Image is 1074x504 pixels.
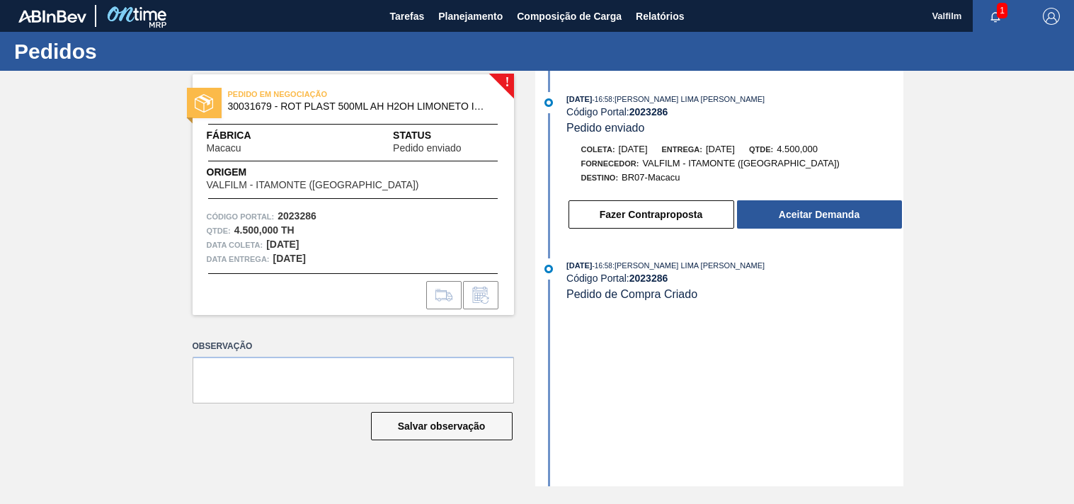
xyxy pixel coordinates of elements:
button: Fazer Contraproposta [569,200,734,229]
span: : [PERSON_NAME] LIMA [PERSON_NAME] [612,95,765,103]
img: Logout [1043,8,1060,25]
span: Data coleta: [207,238,263,252]
button: Aceitar Demanda [737,200,902,229]
img: TNhmsLtSVTkK8tSr43FrP2fwEKptu5GPRR3wAAAABJRU5ErkJggg== [18,10,86,23]
img: atual [544,265,553,273]
span: PEDIDO EM NEGOCIAÇÃO [228,87,426,101]
span: [DATE] [706,144,735,154]
img: atual [544,98,553,107]
span: 30031679 - ROT PLAST 500ML AH H2OH LIMONETO IN211 [228,101,485,112]
span: Qtde: [749,145,773,154]
strong: 2023286 [278,210,316,222]
h1: Pedidos [14,43,265,59]
label: Observação [193,336,514,357]
span: Pedido de Compra Criado [566,288,697,300]
div: Código Portal: [566,106,903,118]
span: VALFILM - ITAMONTE ([GEOGRAPHIC_DATA]) [207,180,419,190]
span: Qtde : [207,224,231,238]
button: Notificações [973,6,1018,26]
span: [DATE] [566,95,592,103]
span: BR07-Macacu [622,172,680,183]
div: Código Portal: [566,273,903,284]
button: Salvar observação [371,412,513,440]
span: Tarefas [389,8,424,25]
span: Fornecedor: [581,159,639,168]
span: Origem [207,165,459,180]
span: Relatórios [636,8,684,25]
span: Entrega: [662,145,702,154]
span: - 16:58 [593,262,612,270]
div: Informar alteração no pedido [463,281,498,309]
span: 4.500,000 [777,144,818,154]
strong: 4.500,000 TH [234,224,295,236]
strong: [DATE] [266,239,299,250]
span: : [PERSON_NAME] LIMA [PERSON_NAME] [612,261,765,270]
span: [DATE] [566,261,592,270]
span: Composição de Carga [517,8,622,25]
span: Pedido enviado [566,122,644,134]
span: Planejamento [438,8,503,25]
span: Fábrica [207,128,286,143]
span: - 16:58 [593,96,612,103]
span: Data entrega: [207,252,270,266]
span: [DATE] [619,144,648,154]
strong: [DATE] [273,253,306,264]
span: 1 [997,3,1007,18]
img: status [195,94,213,113]
span: Status [393,128,499,143]
span: Macacu [207,143,241,154]
strong: 2023286 [629,273,668,284]
span: Coleta: [581,145,615,154]
span: Pedido enviado [393,143,462,154]
span: VALFILM - ITAMONTE ([GEOGRAPHIC_DATA]) [642,158,840,168]
span: Código Portal: [207,210,275,224]
span: Destino: [581,173,619,182]
strong: 2023286 [629,106,668,118]
div: Ir para Composição de Carga [426,281,462,309]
